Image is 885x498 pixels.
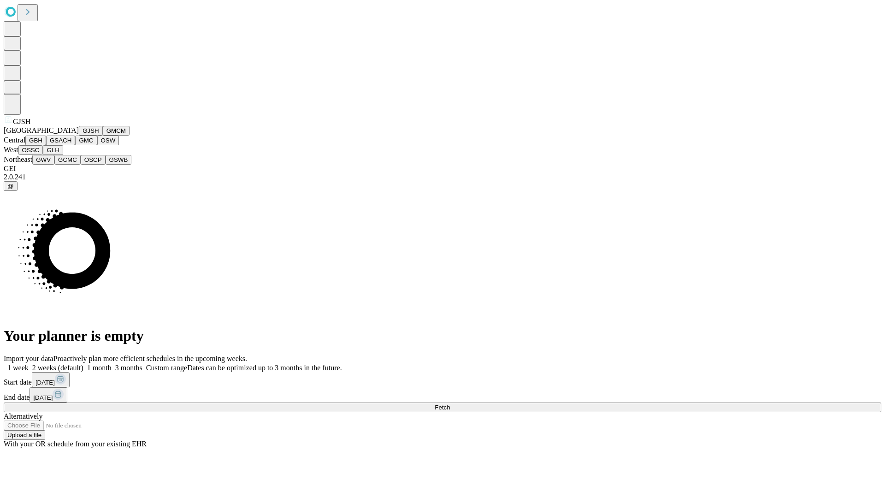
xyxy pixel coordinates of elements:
[87,364,112,372] span: 1 month
[7,364,29,372] span: 1 week
[79,126,103,136] button: GJSH
[75,136,97,145] button: GMC
[4,165,881,173] div: GEI
[4,136,25,144] span: Central
[4,403,881,412] button: Fetch
[53,355,247,362] span: Proactively plan more efficient schedules in the upcoming weeks.
[4,146,18,154] span: West
[32,372,70,387] button: [DATE]
[33,394,53,401] span: [DATE]
[4,181,18,191] button: @
[35,379,55,386] span: [DATE]
[81,155,106,165] button: OSCP
[4,173,881,181] div: 2.0.241
[4,387,881,403] div: End date
[4,430,45,440] button: Upload a file
[4,372,881,387] div: Start date
[4,412,42,420] span: Alternatively
[7,183,14,190] span: @
[32,155,54,165] button: GWV
[106,155,132,165] button: GSWB
[115,364,142,372] span: 3 months
[146,364,187,372] span: Custom range
[97,136,119,145] button: OSW
[4,327,881,344] h1: Your planner is empty
[4,440,147,448] span: With your OR schedule from your existing EHR
[54,155,81,165] button: GCMC
[25,136,46,145] button: GBH
[29,387,67,403] button: [DATE]
[4,126,79,134] span: [GEOGRAPHIC_DATA]
[46,136,75,145] button: GSACH
[4,355,53,362] span: Import your data
[13,118,30,125] span: GJSH
[435,404,450,411] span: Fetch
[4,155,32,163] span: Northeast
[32,364,83,372] span: 2 weeks (default)
[187,364,342,372] span: Dates can be optimized up to 3 months in the future.
[43,145,63,155] button: GLH
[103,126,130,136] button: GMCM
[18,145,43,155] button: OSSC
